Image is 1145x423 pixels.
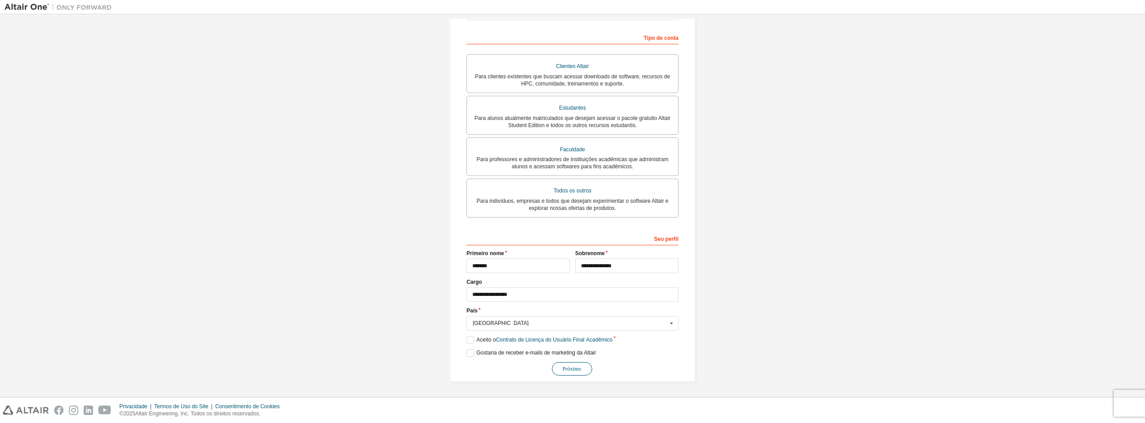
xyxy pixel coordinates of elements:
font: País [466,308,478,314]
font: Gostaria de receber e-mails de marketing da Altair [476,350,596,356]
font: Privacidade [119,403,148,410]
img: altair_logo.svg [3,406,49,415]
button: Próximo [552,362,592,376]
img: Altair Um [4,3,116,12]
font: Tipo de conta [644,35,679,41]
font: Altair Engineering, Inc. Todos os direitos reservados. [135,410,260,417]
font: Próximo [563,366,581,372]
font: Seu perfil [654,236,679,242]
font: Clientes Altair [556,63,589,69]
font: Para indivíduos, empresas e todos que desejam experimentar o software Altair e explorar nossas of... [477,198,669,211]
font: Para clientes existentes que buscam acessar downloads de software, recursos de HPC, comunidade, t... [475,73,670,87]
font: Consentimento de Cookies [215,403,280,410]
font: 2025 [123,410,136,417]
font: Acadêmico [586,337,612,343]
img: youtube.svg [98,406,111,415]
font: Estudantes [559,105,586,111]
font: Para alunos atualmente matriculados que desejam acessar o pacote gratuito Altair Student Edition ... [475,115,670,128]
font: Aceito o [476,337,496,343]
font: Faculdade [560,146,585,153]
font: Todos os outros [554,188,592,194]
font: Sobrenome [575,250,605,256]
font: Contrato de Licença do Usuário Final [496,337,585,343]
font: Primeiro nome [466,250,504,256]
font: Cargo [466,279,482,285]
font: Termos de Uso do Site [154,403,208,410]
font: © [119,410,123,417]
img: facebook.svg [54,406,64,415]
font: [GEOGRAPHIC_DATA] [473,320,529,326]
img: instagram.svg [69,406,78,415]
font: Para professores e administradores de instituições acadêmicas que administram alunos e acessam so... [477,156,669,170]
img: linkedin.svg [84,406,93,415]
